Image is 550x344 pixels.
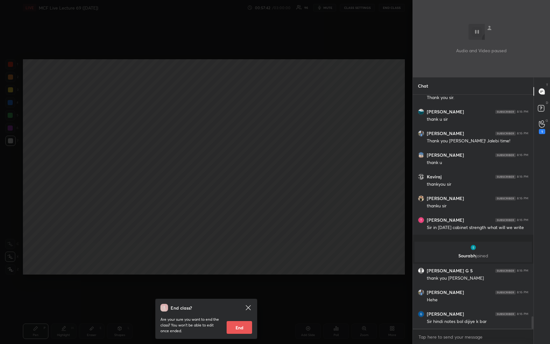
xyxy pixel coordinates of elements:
[427,319,528,325] div: Sir hindi notes bol dijiye k bar
[546,100,548,105] p: D
[418,109,424,115] img: thumbnail.jpg
[418,311,424,317] img: thumbnail.jpg
[517,132,528,135] div: 8:16 PM
[418,174,424,180] img: thumbnail.jpg
[427,152,464,158] h6: [PERSON_NAME]
[546,82,548,87] p: T
[495,197,516,200] img: 4P8fHbbgJtejmAAAAAElFTkSuQmCC
[427,138,528,144] div: Thank you [PERSON_NAME]! Jalebi time!
[427,109,464,115] h6: [PERSON_NAME]
[418,131,424,136] img: thumbnail.jpg
[427,217,464,223] h6: [PERSON_NAME]
[495,290,516,294] img: 4P8fHbbgJtejmAAAAAElFTkSuQmCC
[227,321,252,334] button: End
[418,253,528,258] p: Sourabh
[427,297,528,303] div: Hehe
[427,268,473,274] h6: [PERSON_NAME] G S
[427,290,464,295] h6: [PERSON_NAME]
[413,95,533,329] div: grid
[517,175,528,179] div: 8:16 PM
[418,290,424,295] img: thumbnail.jpg
[171,305,192,311] h4: End class?
[418,152,424,158] img: thumbnail.jpg
[427,203,528,209] div: thanku sir
[495,218,516,222] img: 4P8fHbbgJtejmAAAAAElFTkSuQmCC
[418,268,424,274] img: default.png
[427,174,441,180] h6: Kaviraj
[456,47,507,54] p: Audio and Video paused
[546,118,548,123] p: G
[517,110,528,114] div: 8:16 PM
[517,197,528,200] div: 8:16 PM
[517,269,528,273] div: 8:16 PM
[418,196,424,201] img: thumbnail.jpg
[517,218,528,222] div: 8:16 PM
[427,181,528,188] div: thankyou sir
[495,312,516,316] img: 4P8fHbbgJtejmAAAAAElFTkSuQmCC
[470,244,476,251] img: thumbnail.jpg
[418,217,424,223] img: thumbnail.jpg
[495,132,516,135] img: 4P8fHbbgJtejmAAAAAElFTkSuQmCC
[427,275,528,282] div: thank you [PERSON_NAME]
[413,77,433,94] p: Chat
[427,116,528,123] div: thank u sir
[427,196,464,201] h6: [PERSON_NAME]
[427,131,464,136] h6: [PERSON_NAME]
[517,312,528,316] div: 8:16 PM
[427,95,528,101] div: Thank you sir.
[495,153,516,157] img: 4P8fHbbgJtejmAAAAAElFTkSuQmCC
[517,153,528,157] div: 8:16 PM
[517,290,528,294] div: 8:16 PM
[160,317,222,334] p: Are your sure you want to end the class? You won’t be able to edit once ended.
[495,175,516,179] img: 4P8fHbbgJtejmAAAAAElFTkSuQmCC
[427,160,528,166] div: thank u
[427,311,464,317] h6: [PERSON_NAME]
[539,129,545,134] div: 1
[427,225,528,231] div: Sir in [DATE] cabinet strength what will we write
[495,269,516,273] img: 4P8fHbbgJtejmAAAAAElFTkSuQmCC
[476,253,488,259] span: joined
[495,110,516,114] img: 4P8fHbbgJtejmAAAAAElFTkSuQmCC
